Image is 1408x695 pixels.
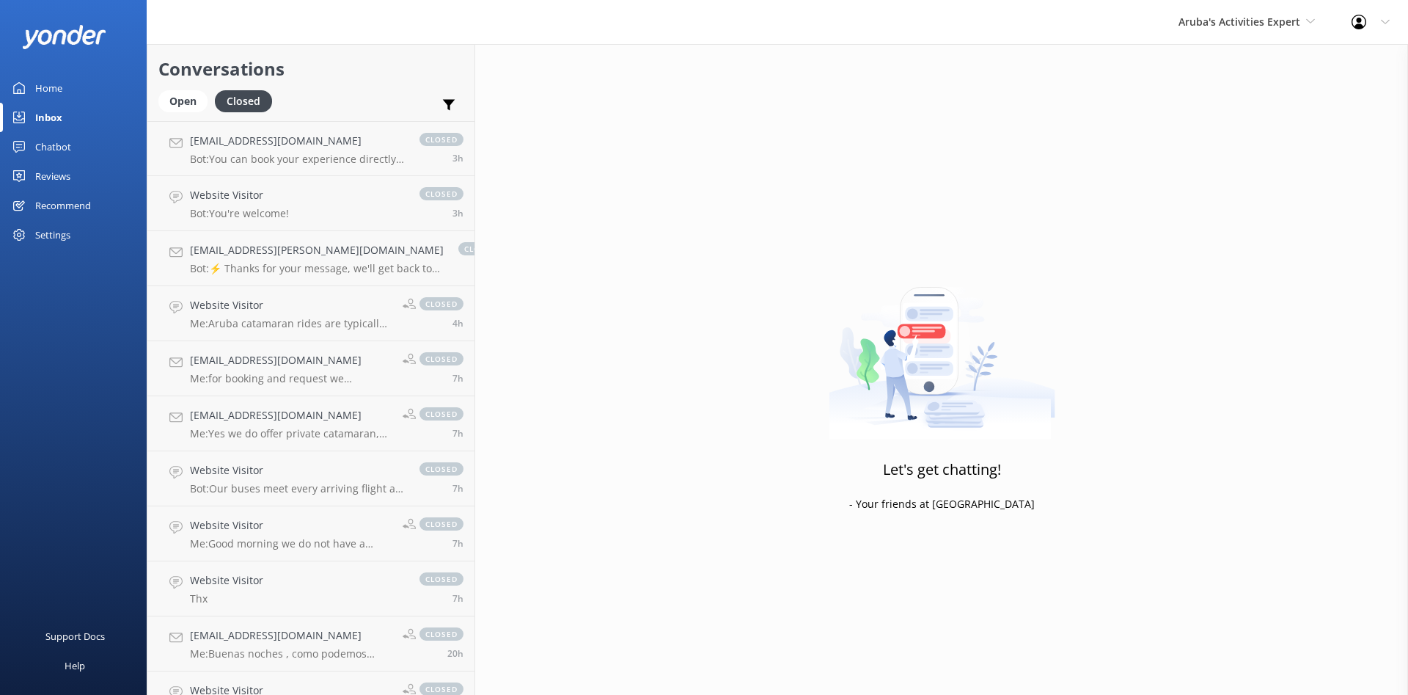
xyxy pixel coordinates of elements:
[35,220,70,250] div: Settings
[45,622,105,651] div: Support Docs
[452,152,463,164] span: Aug 25 2025 12:14pm (UTC -04:00) America/Caracas
[190,207,289,220] p: Bot: You're welcome!
[849,496,1035,512] p: - Your friends at [GEOGRAPHIC_DATA]
[35,132,71,161] div: Chatbot
[419,352,463,365] span: closed
[458,242,502,255] span: closed
[1178,15,1300,29] span: Aruba's Activities Expert
[190,242,444,258] h4: [EMAIL_ADDRESS][PERSON_NAME][DOMAIN_NAME]
[452,537,463,550] span: Aug 25 2025 08:01am (UTC -04:00) America/Caracas
[190,627,392,644] h4: [EMAIL_ADDRESS][DOMAIN_NAME]
[190,317,392,330] p: Me: Aruba catamaran rides are typically enjoyable and peaceful, offering scenic snorkeling and cr...
[419,297,463,310] span: closed
[190,517,392,534] h4: Website Visitor
[452,207,463,219] span: Aug 25 2025 11:19am (UTC -04:00) America/Caracas
[215,92,279,109] a: Closed
[190,537,392,550] p: Me: Good morning we do not have a round trip code. you can visit the concierge inside your hotel ...
[147,616,474,672] a: [EMAIL_ADDRESS][DOMAIN_NAME]Me:Buenas noches , como podemos ayudarlo?closed20h
[190,352,392,368] h4: [EMAIL_ADDRESS][DOMAIN_NAME]
[35,191,91,220] div: Recommend
[190,592,263,605] p: Thx
[158,90,208,112] div: Open
[190,187,289,203] h4: Website Visitor
[829,256,1055,440] img: artwork of a man stealing a conversation from at giant smartphone
[147,231,474,286] a: [EMAIL_ADDRESS][PERSON_NAME][DOMAIN_NAME]Bot:⚡ Thanks for your message, we'll get back to you as ...
[190,262,444,275] p: Bot: ⚡ Thanks for your message, we'll get back to you as soon as we can.
[158,55,463,83] h2: Conversations
[452,317,463,330] span: Aug 25 2025 10:27am (UTC -04:00) America/Caracas
[190,133,405,149] h4: [EMAIL_ADDRESS][DOMAIN_NAME]
[147,176,474,231] a: Website VisitorBot:You're welcome!closed3h
[147,451,474,506] a: Website VisitorBot:Our buses meet every arriving flight at the airport and provide transportation...
[22,25,106,49] img: yonder-white-logo.png
[883,458,1001,481] h3: Let's get chatting!
[190,372,392,385] p: Me: for booking and request we recommend you passing by De Palm Tours desk inside a hotel lobby t...
[147,121,474,176] a: [EMAIL_ADDRESS][DOMAIN_NAME]Bot:You can book your experience directly through our website, by cal...
[35,103,62,132] div: Inbox
[158,92,215,109] a: Open
[190,462,405,479] h4: Website Visitor
[147,561,474,616] a: Website VisitorThxclosed7h
[35,161,70,191] div: Reviews
[190,153,405,166] p: Bot: You can book your experience directly through our website, by calling us at [PHONE_NUMBER], ...
[419,133,463,146] span: closed
[447,647,463,660] span: Aug 24 2025 07:01pm (UTC -04:00) America/Caracas
[190,572,263,589] h4: Website Visitor
[419,517,463,531] span: closed
[419,572,463,586] span: closed
[147,286,474,341] a: Website VisitorMe:Aruba catamaran rides are typically enjoyable and peaceful, offering scenic sno...
[452,482,463,495] span: Aug 25 2025 08:01am (UTC -04:00) America/Caracas
[190,297,392,313] h4: Website Visitor
[190,407,392,423] h4: [EMAIL_ADDRESS][DOMAIN_NAME]
[147,506,474,561] a: Website VisitorMe:Good morning we do not have a round trip code. you can visit the concierge insi...
[215,90,272,112] div: Closed
[419,187,463,200] span: closed
[452,592,463,605] span: Aug 25 2025 07:24am (UTC -04:00) America/Caracas
[452,427,463,440] span: Aug 25 2025 08:02am (UTC -04:00) America/Caracas
[452,372,463,385] span: Aug 25 2025 08:03am (UTC -04:00) America/Caracas
[190,482,405,495] p: Bot: Our buses meet every arriving flight at the airport and provide transportation from every ho...
[35,73,62,103] div: Home
[190,647,392,661] p: Me: Buenas noches , como podemos ayudarlo?
[147,396,474,451] a: [EMAIL_ADDRESS][DOMAIN_NAME]Me:Yes we do offer private catamaran, for more information you can se...
[419,462,463,476] span: closed
[147,341,474,396] a: [EMAIL_ADDRESS][DOMAIN_NAME]Me:for booking and request we recommend you passing by De Palm Tours ...
[419,407,463,421] span: closed
[65,651,85,680] div: Help
[190,427,392,440] p: Me: Yes we do offer private catamaran, for more information you can send an email at [EMAIL_ADDRE...
[419,627,463,641] span: closed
